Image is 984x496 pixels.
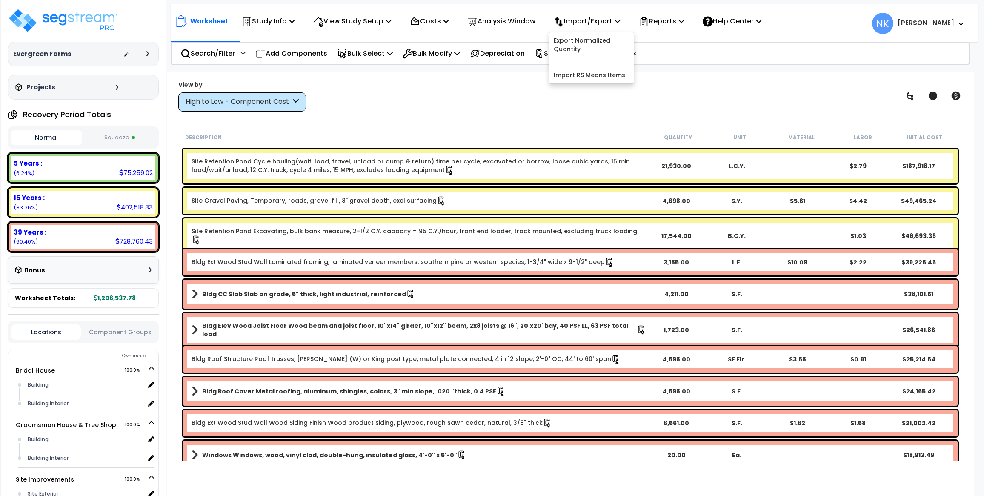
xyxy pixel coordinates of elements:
[707,197,767,205] div: S.Y.
[872,13,893,34] span: NK
[646,197,707,205] div: 4,698.00
[192,196,446,206] a: Individual Item
[84,130,155,145] button: Squeeze
[828,258,888,267] div: $2.22
[16,366,55,375] a: Bridal House 100.0%
[828,419,888,427] div: $1.58
[549,66,634,83] a: Import RS Means Items
[707,451,767,459] div: Ea.
[646,326,707,334] div: 1,723.00
[854,134,872,141] small: Labor
[192,385,646,397] a: Assembly Title
[119,168,153,177] div: 75,259.02
[898,18,954,27] b: [PERSON_NAME]
[15,294,75,302] span: Worksheet Totals:
[907,134,942,141] small: Initial Cost
[767,197,827,205] div: $5.61
[470,48,525,59] p: Depreciation
[14,204,38,211] small: 33.3614360588029%
[828,232,888,240] div: $1.03
[14,159,42,168] b: 5 Years :
[646,232,707,240] div: 17,544.00
[707,387,767,396] div: S.F.
[707,355,767,364] div: SF Flr.
[16,475,74,484] a: Site Improvements 100.0%
[125,365,147,376] span: 100.0%
[707,232,767,240] div: B.C.Y.
[85,327,155,337] button: Component Groups
[192,449,646,461] a: Assembly Title
[639,15,684,27] p: Reports
[767,258,827,267] div: $10.09
[549,32,634,57] a: Export Normalized Quantity
[8,8,118,33] img: logo_pro_r.png
[888,258,949,267] div: $39,226.46
[707,162,767,170] div: L.C.Y.
[403,48,460,59] p: Bulk Modify
[888,387,949,396] div: $24,165.42
[115,237,153,246] div: 728,760.43
[192,355,621,364] a: Individual Item
[707,290,767,298] div: S.F.
[192,419,552,428] a: Individual Item
[646,387,707,396] div: 4,698.00
[465,43,529,63] div: Depreciation
[646,355,707,364] div: 4,698.00
[25,351,158,361] div: Ownership
[192,288,646,300] a: Assembly Title
[26,434,145,444] div: Building
[117,203,153,212] div: 402,518.33
[26,380,145,390] div: Building
[186,97,291,107] div: High to Low - Component Cost
[11,130,82,145] button: Normal
[535,48,581,59] p: Squeeze
[733,134,746,141] small: Unit
[14,193,45,202] b: 15 Years :
[707,258,767,267] div: L.F.
[192,321,646,338] a: Assembly Title
[888,419,949,427] div: $21,002.42
[180,48,235,59] p: Search/Filter
[888,197,949,205] div: $49,465.24
[202,451,457,459] b: Windows Windows, wood, vinyl clad, double-hung, insulated glass, 4'-0" x 5'-0"
[707,419,767,427] div: S.F.
[828,355,888,364] div: $0.91
[13,50,72,58] h3: Evergreen Farms
[192,258,614,267] a: Individual Item
[192,227,646,245] a: Individual Item
[26,83,55,92] h3: Projects
[24,267,45,274] h3: Bonus
[185,134,222,141] small: Description
[313,15,392,27] p: View Study Setup
[11,324,81,340] button: Locations
[703,15,762,27] p: Help Center
[767,419,827,427] div: $1.62
[202,290,406,298] b: Bldg CC Slab Slab on grade, 5" thick, light industrial, reinforced
[410,15,449,27] p: Costs
[888,290,949,298] div: $38,101.51
[646,451,707,459] div: 20.00
[646,258,707,267] div: 3,185.00
[125,420,147,430] span: 100.0%
[178,80,306,89] div: View by:
[646,419,707,427] div: 6,561.00
[888,451,949,459] div: $18,913.49
[242,15,295,27] p: Study Info
[828,197,888,205] div: $4.42
[888,326,949,334] div: $26,541.86
[707,326,767,334] div: S.F.
[788,134,815,141] small: Material
[554,15,621,27] p: Import/Export
[14,238,38,245] small: 60.400962330412895%
[16,421,116,429] a: Groomsman House & Tree Shop 100.0%
[23,110,111,119] h4: Recovery Period Totals
[26,399,145,409] div: Building Interior
[828,162,888,170] div: $2.79
[14,169,34,177] small: 6.237601610784206%
[251,43,332,63] div: Add Components
[767,355,827,364] div: $3.68
[94,294,136,302] b: 1,206,537.78
[664,134,692,141] small: Quantity
[192,157,646,175] a: Individual Item
[255,48,327,59] p: Add Components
